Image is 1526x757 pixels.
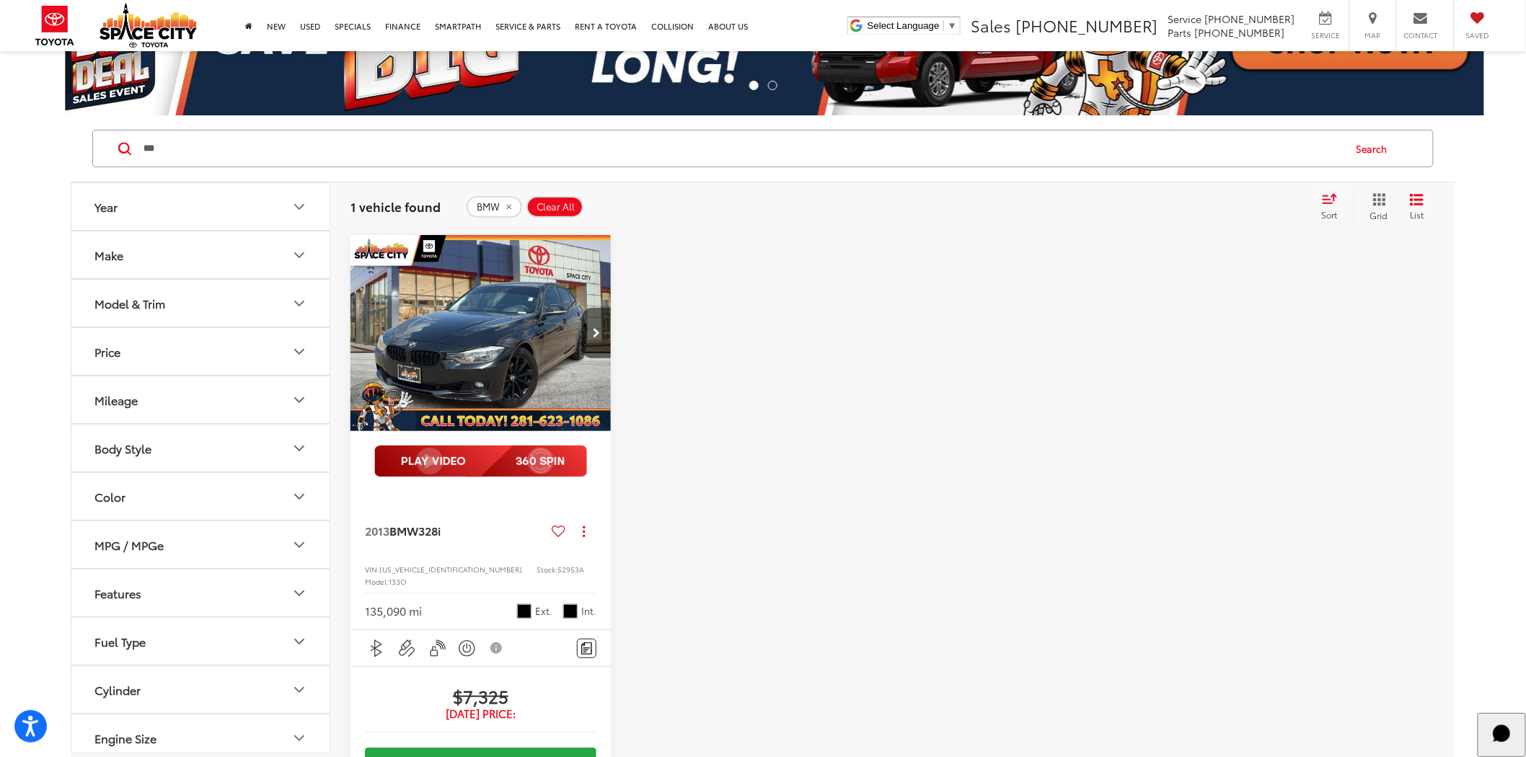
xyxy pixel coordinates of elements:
[1404,30,1438,40] span: Contact
[1015,14,1158,37] span: [PHONE_NUMBER]
[350,235,612,432] img: 2013 BMW 328i 328i
[477,201,500,213] span: BMW
[517,604,532,619] span: Jet Black
[577,639,596,658] button: Comments
[535,604,552,618] span: Ext.
[557,564,584,575] span: 52953A
[291,633,308,650] div: Fuel Type
[467,196,522,218] button: remove BMW
[350,235,612,431] a: 2013 BMW 328i 328i2013 BMW 328i 328i2013 BMW 328i 328i2013 BMW 328i 328i
[365,523,546,539] a: 2013BMW328i
[291,295,308,312] div: Model & Trim
[291,391,308,409] div: Mileage
[583,526,585,537] span: dropdown dots
[365,522,389,539] span: 2013
[1195,25,1285,40] span: [PHONE_NUMBER]
[1322,208,1338,221] span: Sort
[350,235,612,431] div: 2013 BMW 328i 328i 0
[389,522,418,539] span: BMW
[1168,12,1202,26] span: Service
[537,564,557,575] span: Stock:
[418,522,441,539] span: 328i
[71,521,331,568] button: MPG / MPGeMPG / MPGe
[365,707,596,721] span: [DATE] Price:
[1410,208,1424,221] span: List
[71,618,331,665] button: Fuel TypeFuel Type
[1370,209,1388,221] span: Grid
[94,296,165,310] div: Model & Trim
[1343,130,1408,167] button: Search
[71,425,331,472] button: Body StyleBody Style
[291,488,308,505] div: Color
[71,570,331,616] button: FeaturesFeatures
[1462,30,1494,40] span: Saved
[398,639,416,658] img: Aux Input
[948,20,957,31] span: ▼
[1310,30,1342,40] span: Service
[365,685,596,707] span: $7,325
[379,564,522,575] span: [US_VEHICLE_IDENTIFICATION_NUMBER]
[365,564,379,575] span: VIN:
[291,730,308,747] div: Engine Size
[571,518,596,544] button: Actions
[71,231,331,278] button: MakeMake
[485,633,509,663] button: View Disclaimer
[1315,192,1354,221] button: Select sort value
[71,280,331,327] button: Model & TrimModel & Trim
[71,183,331,230] button: YearYear
[291,343,308,360] div: Price
[1483,715,1521,753] svg: Start Chat
[868,20,957,31] a: Select Language​
[374,446,587,477] img: full motion video
[94,634,146,648] div: Fuel Type
[389,576,407,587] span: 133O
[94,345,120,358] div: Price
[291,198,308,216] div: Year
[537,201,575,213] span: Clear All
[94,731,156,745] div: Engine Size
[94,200,118,213] div: Year
[94,490,125,503] div: Color
[94,393,138,407] div: Mileage
[563,604,578,619] span: Black
[71,328,331,375] button: PricePrice
[1357,30,1389,40] span: Map
[582,308,611,358] button: Next image
[291,536,308,554] div: MPG / MPGe
[71,473,331,520] button: ColorColor
[581,604,596,618] span: Int.
[1354,192,1399,221] button: Grid View
[365,576,389,587] span: Model:
[291,247,308,264] div: Make
[71,666,331,713] button: CylinderCylinder
[100,3,197,48] img: Space City Toyota
[350,198,441,215] span: 1 vehicle found
[526,196,583,218] button: Clear All
[1205,12,1295,26] span: [PHONE_NUMBER]
[365,603,422,619] div: 135,090 mi
[142,131,1343,166] input: Search by Make, Model, or Keyword
[94,441,151,455] div: Body Style
[71,376,331,423] button: MileageMileage
[868,20,940,31] span: Select Language
[458,639,476,658] img: Keyless Ignition System
[291,585,308,602] div: Features
[368,639,386,658] img: Bluetooth®
[1399,192,1435,221] button: List View
[94,248,123,262] div: Make
[94,586,141,600] div: Features
[428,639,446,658] img: Keyless Entry
[581,642,593,655] img: Comments
[94,538,164,552] div: MPG / MPGe
[943,20,944,31] span: ​
[291,681,308,699] div: Cylinder
[971,14,1011,37] span: Sales
[291,440,308,457] div: Body Style
[1168,25,1192,40] span: Parts
[94,683,141,696] div: Cylinder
